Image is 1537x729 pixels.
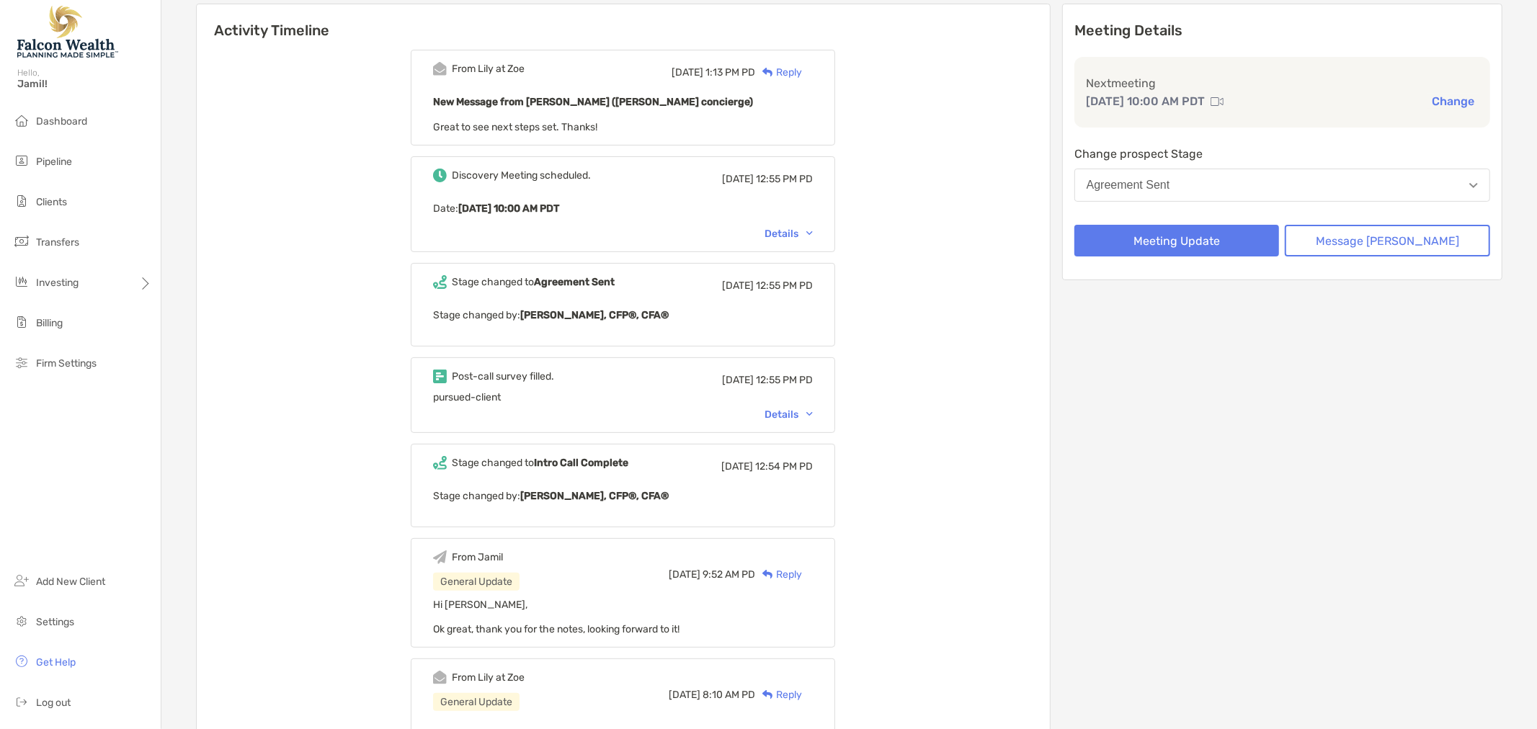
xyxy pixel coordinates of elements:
[1087,179,1170,192] div: Agreement Sent
[722,279,754,292] span: [DATE]
[36,317,63,329] span: Billing
[13,572,30,589] img: add_new_client icon
[13,112,30,129] img: dashboard icon
[1086,92,1205,110] p: [DATE] 10:00 AM PDT
[755,65,802,80] div: Reply
[520,490,669,502] b: [PERSON_NAME], CFP®, CFA®
[13,152,30,169] img: pipeline icon
[433,121,597,133] span: Great to see next steps set. Thanks!
[721,460,753,473] span: [DATE]
[13,653,30,670] img: get-help icon
[1074,22,1490,40] p: Meeting Details
[452,276,615,288] div: Stage changed to
[1074,145,1490,163] p: Change prospect Stage
[36,196,67,208] span: Clients
[1086,74,1479,92] p: Next meeting
[36,576,105,588] span: Add New Client
[36,616,74,628] span: Settings
[765,228,813,240] div: Details
[452,671,525,684] div: From Lily at Zoe
[452,457,628,469] div: Stage changed to
[762,570,773,579] img: Reply icon
[703,568,755,581] span: 9:52 AM PD
[452,169,591,182] div: Discovery Meeting scheduled.
[433,96,753,108] b: New Message from [PERSON_NAME] ([PERSON_NAME] concierge)
[433,456,447,470] img: Event icon
[13,612,30,630] img: settings icon
[452,551,503,563] div: From Jamil
[722,374,754,386] span: [DATE]
[433,275,447,289] img: Event icon
[433,599,680,635] span: Hi [PERSON_NAME], Ok great, thank you for the notes, looking forward to it!
[36,656,76,668] span: Get Help
[13,273,30,290] img: investing icon
[722,173,754,185] span: [DATE]
[433,550,447,564] img: Event icon
[36,156,72,168] span: Pipeline
[17,6,118,58] img: Falcon Wealth Planning Logo
[755,567,802,582] div: Reply
[756,374,813,386] span: 12:55 PM PD
[13,233,30,250] img: transfers icon
[1469,183,1478,188] img: Open dropdown arrow
[433,573,520,591] div: General Update
[433,200,813,218] p: Date :
[755,687,802,702] div: Reply
[534,457,628,469] b: Intro Call Complete
[433,391,501,403] span: pursued-client
[197,4,1050,39] h6: Activity Timeline
[36,115,87,128] span: Dashboard
[672,66,703,79] span: [DATE]
[13,313,30,331] img: billing icon
[1074,225,1280,256] button: Meeting Update
[669,689,700,701] span: [DATE]
[755,460,813,473] span: 12:54 PM PD
[36,357,97,370] span: Firm Settings
[36,277,79,289] span: Investing
[13,192,30,210] img: clients icon
[433,62,447,76] img: Event icon
[534,276,615,288] b: Agreement Sent
[669,568,700,581] span: [DATE]
[703,689,755,701] span: 8:10 AM PD
[13,693,30,710] img: logout icon
[13,354,30,371] img: firm-settings icon
[705,66,755,79] span: 1:13 PM PD
[17,78,152,90] span: Jamil!
[762,690,773,699] img: Reply icon
[433,370,447,383] img: Event icon
[756,173,813,185] span: 12:55 PM PD
[806,231,813,236] img: Chevron icon
[452,370,554,383] div: Post-call survey filled.
[1427,94,1479,109] button: Change
[433,487,813,505] p: Stage changed by:
[762,68,773,77] img: Reply icon
[1074,169,1490,202] button: Agreement Sent
[1211,96,1224,107] img: communication type
[756,279,813,292] span: 12:55 PM PD
[452,63,525,75] div: From Lily at Zoe
[806,412,813,416] img: Chevron icon
[36,236,79,249] span: Transfers
[1285,225,1490,256] button: Message [PERSON_NAME]
[433,671,447,684] img: Event icon
[433,306,813,324] p: Stage changed by:
[36,697,71,709] span: Log out
[433,169,447,182] img: Event icon
[433,693,520,711] div: General Update
[458,202,559,215] b: [DATE] 10:00 AM PDT
[520,309,669,321] b: [PERSON_NAME], CFP®, CFA®
[765,408,813,421] div: Details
